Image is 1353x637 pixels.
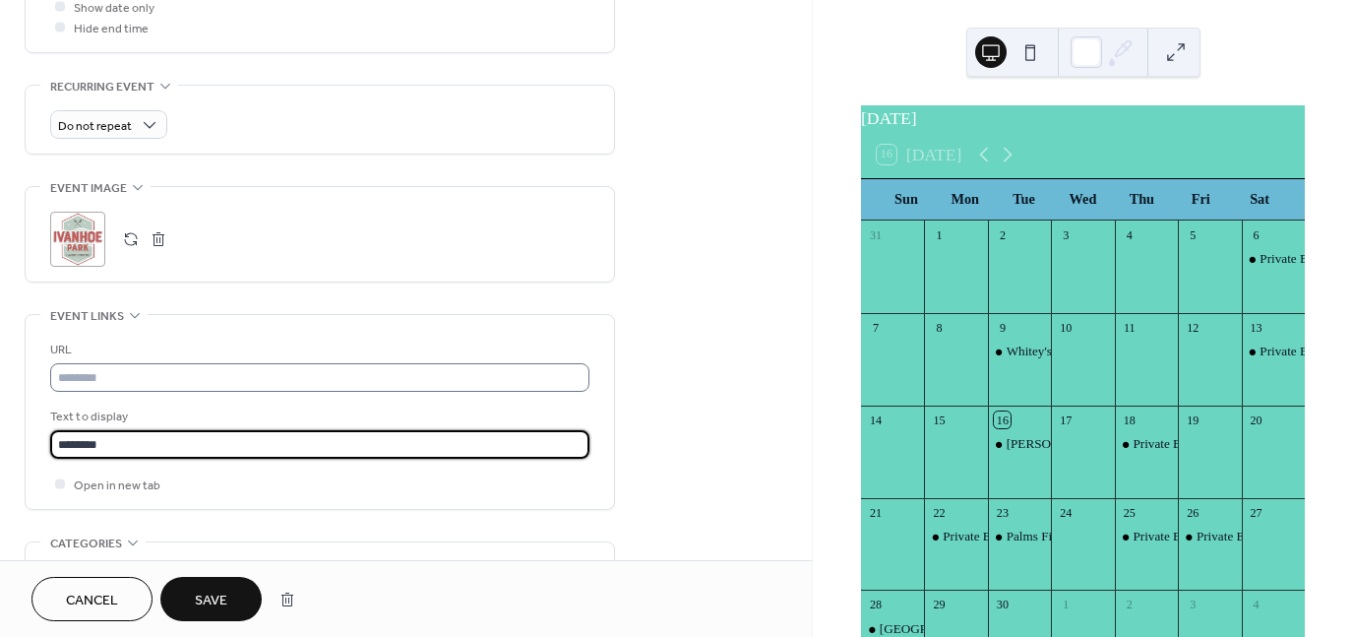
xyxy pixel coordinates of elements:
[1242,343,1305,360] div: Private Event
[1121,504,1138,521] div: 25
[1054,179,1113,220] div: Wed
[50,306,124,327] span: Event links
[1115,435,1178,453] div: Private Event
[66,591,118,611] span: Cancel
[994,597,1011,613] div: 30
[868,412,885,428] div: 14
[1058,412,1075,428] div: 17
[58,115,132,138] span: Do not repeat
[1112,179,1171,220] div: Thu
[1248,412,1264,428] div: 20
[1185,319,1201,336] div: 12
[160,577,262,621] button: Save
[1171,179,1230,220] div: Fri
[1115,528,1178,545] div: Private Event
[1007,528,1128,545] div: Palms Fish Camp 6 pm
[31,577,153,621] button: Cancel
[1185,504,1201,521] div: 26
[1242,250,1305,268] div: Private Event
[1230,179,1289,220] div: Sat
[1058,597,1075,613] div: 1
[1178,528,1241,545] div: Private Event
[931,226,948,243] div: 1
[74,476,160,496] span: Open in new tab
[1007,435,1110,453] div: [PERSON_NAME]
[1133,528,1202,545] div: Private Event
[1248,319,1264,336] div: 13
[877,179,936,220] div: Sun
[868,597,885,613] div: 28
[1185,597,1201,613] div: 3
[936,179,995,220] div: Mon
[1248,597,1264,613] div: 4
[1185,412,1201,428] div: 19
[1058,226,1075,243] div: 3
[1260,250,1329,268] div: Private Event
[1248,226,1264,243] div: 6
[988,343,1051,360] div: Whitey's Fish Camp
[50,77,154,97] span: Recurring event
[994,319,1011,336] div: 9
[861,105,1305,131] div: [DATE]
[868,226,885,243] div: 31
[50,212,105,267] div: ;
[994,412,1011,428] div: 16
[1185,226,1201,243] div: 5
[1133,435,1202,453] div: Private Event
[931,597,948,613] div: 29
[74,19,149,39] span: Hide end time
[1007,343,1112,360] div: Whitey's Fish Camp
[50,407,585,427] div: Text to display
[988,528,1051,545] div: Palms Fish Camp 6 pm
[994,504,1011,521] div: 23
[50,178,127,199] span: Event image
[931,412,948,428] div: 15
[1058,504,1075,521] div: 24
[1248,504,1264,521] div: 27
[1058,319,1075,336] div: 10
[50,534,122,554] span: Categories
[1260,343,1329,360] div: Private Event
[994,226,1011,243] div: 2
[50,340,585,360] div: URL
[868,319,885,336] div: 7
[924,528,987,545] div: Private Event
[1121,412,1138,428] div: 18
[988,435,1051,453] div: Donovan's
[931,504,948,521] div: 22
[1197,528,1266,545] div: Private Event
[868,504,885,521] div: 21
[1121,319,1138,336] div: 11
[931,319,948,336] div: 8
[995,179,1054,220] div: Tue
[1121,226,1138,243] div: 4
[195,591,227,611] span: Save
[1121,597,1138,613] div: 2
[943,528,1013,545] div: Private Event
